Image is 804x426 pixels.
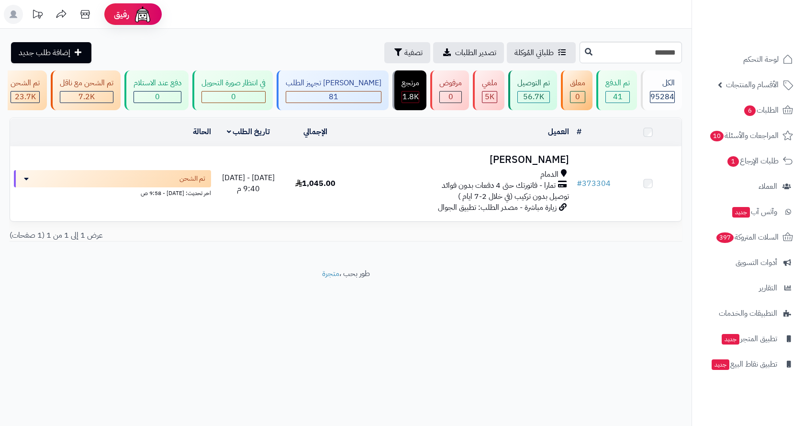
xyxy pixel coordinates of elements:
a: تطبيق نقاط البيعجديد [698,353,798,376]
span: 56.7K [523,91,544,103]
span: طلباتي المُوكلة [514,47,554,58]
a: معلق 0 [559,70,594,110]
h3: [PERSON_NAME] [353,154,569,165]
a: وآتس آبجديد [698,200,798,223]
span: توصيل بدون تركيب (في خلال 2-7 ايام ) [458,191,569,202]
a: في انتظار صورة التحويل 0 [190,70,275,110]
div: 0 [202,92,265,103]
span: 23.7K [15,91,36,103]
a: طلبات الإرجاع1 [698,150,798,173]
div: تم الدفع [605,78,630,89]
div: 0 [134,92,181,103]
a: تطبيق المتجرجديد [698,327,798,350]
span: 1,045.00 [295,178,335,189]
span: 5K [485,91,494,103]
span: 0 [155,91,160,103]
a: دفع عند الاستلام 0 [123,70,190,110]
div: ملغي [482,78,497,89]
span: تم الشحن [179,174,205,184]
div: 81 [286,92,381,103]
span: السلات المتروكة [715,230,779,244]
a: التقارير [698,276,798,299]
a: أدوات التسويق [698,251,798,274]
span: زيارة مباشرة - مصدر الطلب: تطبيق الجوال [438,202,557,213]
a: السلات المتروكة397 [698,226,798,249]
span: المراجعات والأسئلة [709,129,779,142]
div: 1813 [402,92,419,103]
span: العملاء [759,180,777,193]
div: [PERSON_NAME] تجهيز الطلب [286,78,381,89]
a: تاريخ الطلب [227,126,270,138]
a: الطلبات6 [698,99,798,122]
a: الإجمالي [303,126,327,138]
span: التقارير [759,281,777,295]
button: تصفية [384,42,430,63]
div: مرتجع [402,78,419,89]
span: 0 [575,91,580,103]
span: تطبيق المتجر [721,332,777,345]
a: مرفوض 0 [428,70,471,110]
span: 0 [231,91,236,103]
div: تم الشحن [11,78,40,89]
span: إضافة طلب جديد [19,47,70,58]
a: التطبيقات والخدمات [698,302,798,325]
span: [DATE] - [DATE] 9:40 م [222,172,275,195]
span: أدوات التسويق [736,256,777,269]
div: 7223 [60,92,113,103]
div: تم الشحن مع ناقل [60,78,113,89]
span: 41 [613,91,623,103]
span: جديد [732,207,750,218]
div: 0 [570,92,585,103]
a: #373304 [577,178,611,189]
a: تحديثات المنصة [25,5,49,26]
span: تمارا - فاتورتك حتى 4 دفعات بدون فوائد [442,180,556,191]
img: logo-2.png [739,7,795,27]
img: ai-face.png [133,5,152,24]
span: لوحة التحكم [743,53,779,66]
span: رفيق [114,9,129,20]
a: تصدير الطلبات [433,42,504,63]
div: 4978 [482,92,497,103]
span: 1 [727,156,739,167]
a: # [577,126,581,138]
span: تصفية [404,47,423,58]
span: 95284 [650,91,674,103]
div: عرض 1 إلى 1 من 1 (1 صفحات) [2,230,346,241]
div: اخر تحديث: [DATE] - 9:58 ص [14,187,211,197]
a: مرتجع 1.8K [391,70,428,110]
a: متجرة [322,268,339,279]
span: 1.8K [402,91,419,103]
span: 81 [329,91,338,103]
div: 56707 [518,92,549,103]
div: الكل [650,78,675,89]
div: معلق [570,78,585,89]
div: مرفوض [439,78,462,89]
a: الكل95284 [639,70,684,110]
a: لوحة التحكم [698,48,798,71]
div: 41 [606,92,629,103]
a: تم الدفع 41 [594,70,639,110]
a: تم الشحن مع ناقل 7.2K [49,70,123,110]
span: جديد [722,334,739,345]
a: الحالة [193,126,211,138]
span: الدمام [540,169,558,180]
div: تم التوصيل [517,78,550,89]
span: تصدير الطلبات [455,47,496,58]
a: طلباتي المُوكلة [507,42,576,63]
div: 0 [440,92,461,103]
span: التطبيقات والخدمات [719,307,777,320]
span: 0 [448,91,453,103]
span: الطلبات [743,104,779,117]
span: وآتس آب [731,205,777,219]
a: ملغي 5K [471,70,506,110]
span: جديد [712,359,729,370]
a: العميل [548,126,569,138]
div: 23670 [11,92,39,103]
a: تم التوصيل 56.7K [506,70,559,110]
div: في انتظار صورة التحويل [201,78,266,89]
span: 6 [744,105,756,116]
a: [PERSON_NAME] تجهيز الطلب 81 [275,70,391,110]
span: الأقسام والمنتجات [726,78,779,92]
span: تطبيق نقاط البيع [711,357,777,371]
span: 7.2K [78,91,95,103]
